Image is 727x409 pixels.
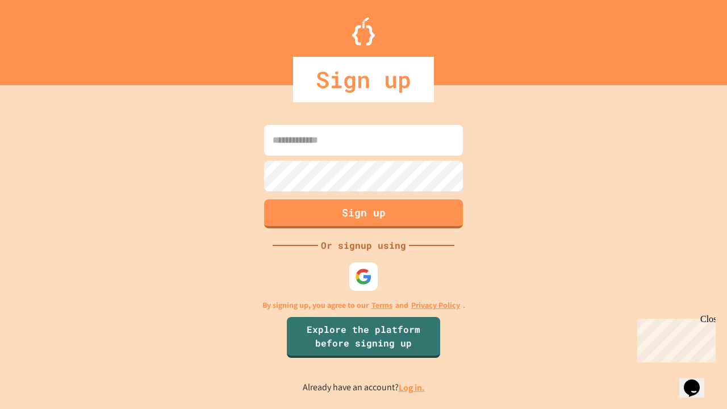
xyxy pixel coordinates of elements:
[303,381,425,395] p: Already have an account?
[679,364,716,398] iframe: chat widget
[352,17,375,45] img: Logo.svg
[633,314,716,362] iframe: chat widget
[287,317,440,358] a: Explore the platform before signing up
[318,239,409,252] div: Or signup using
[355,268,372,285] img: google-icon.svg
[262,299,465,311] p: By signing up, you agree to our and .
[5,5,78,72] div: Chat with us now!Close
[264,199,463,228] button: Sign up
[411,299,460,311] a: Privacy Policy
[399,382,425,394] a: Log in.
[371,299,392,311] a: Terms
[293,57,434,102] div: Sign up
